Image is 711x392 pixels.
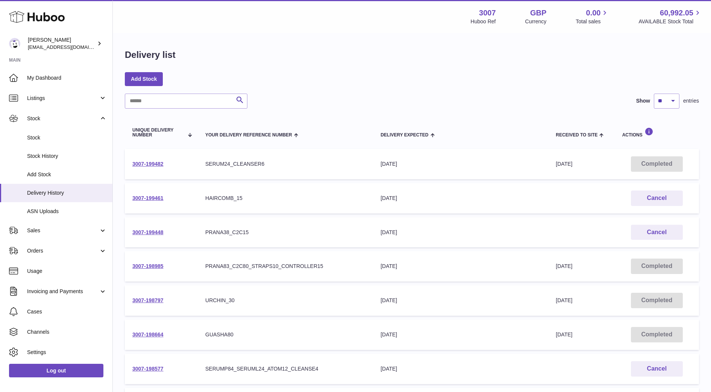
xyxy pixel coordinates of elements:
[586,8,601,18] span: 0.00
[556,331,572,338] span: [DATE]
[27,247,99,254] span: Orders
[479,8,496,18] strong: 3007
[622,127,691,138] div: Actions
[27,171,107,178] span: Add Stock
[132,195,164,201] a: 3007-199461
[132,366,164,372] a: 3007-198577
[205,365,365,372] div: SERUMP84_SERUML24_ATOM12_CLEANSE4
[205,331,365,338] div: GUASHA80
[9,38,20,49] img: bevmay@maysama.com
[27,349,107,356] span: Settings
[576,18,609,25] span: Total sales
[471,18,496,25] div: Huboo Ref
[132,263,164,269] a: 3007-198985
[125,72,163,86] a: Add Stock
[28,36,96,51] div: [PERSON_NAME]
[530,8,546,18] strong: GBP
[556,161,572,167] span: [DATE]
[631,361,683,377] button: Cancel
[683,97,699,104] span: entries
[28,44,111,50] span: [EMAIL_ADDRESS][DOMAIN_NAME]
[27,95,99,102] span: Listings
[205,297,365,304] div: URCHIN_30
[27,115,99,122] span: Stock
[27,153,107,160] span: Stock History
[631,191,683,206] button: Cancel
[205,195,365,202] div: HAIRCOMB_15
[132,297,164,303] a: 3007-198797
[381,331,541,338] div: [DATE]
[381,229,541,236] div: [DATE]
[381,160,541,168] div: [DATE]
[556,263,572,269] span: [DATE]
[205,263,365,270] div: PRANA83_C2C80_STRAPS10_CONTROLLER15
[27,288,99,295] span: Invoicing and Payments
[27,308,107,315] span: Cases
[636,97,650,104] label: Show
[556,133,597,138] span: Received to Site
[27,227,99,234] span: Sales
[381,365,541,372] div: [DATE]
[381,297,541,304] div: [DATE]
[27,134,107,141] span: Stock
[631,225,683,240] button: Cancel
[638,8,702,25] a: 60,992.05 AVAILABLE Stock Total
[381,263,541,270] div: [DATE]
[205,229,365,236] div: PRANA38_C2C15
[205,160,365,168] div: SERUM24_CLEANSER6
[132,161,164,167] a: 3007-199482
[125,49,176,61] h1: Delivery list
[556,297,572,303] span: [DATE]
[27,189,107,197] span: Delivery History
[132,128,184,138] span: Unique Delivery Number
[205,133,292,138] span: Your Delivery Reference Number
[27,208,107,215] span: ASN Uploads
[525,18,547,25] div: Currency
[660,8,693,18] span: 60,992.05
[27,328,107,336] span: Channels
[132,229,164,235] a: 3007-199448
[638,18,702,25] span: AVAILABLE Stock Total
[381,133,428,138] span: Delivery Expected
[381,195,541,202] div: [DATE]
[27,268,107,275] span: Usage
[27,74,107,82] span: My Dashboard
[9,364,103,377] a: Log out
[576,8,609,25] a: 0.00 Total sales
[132,331,164,338] a: 3007-198664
